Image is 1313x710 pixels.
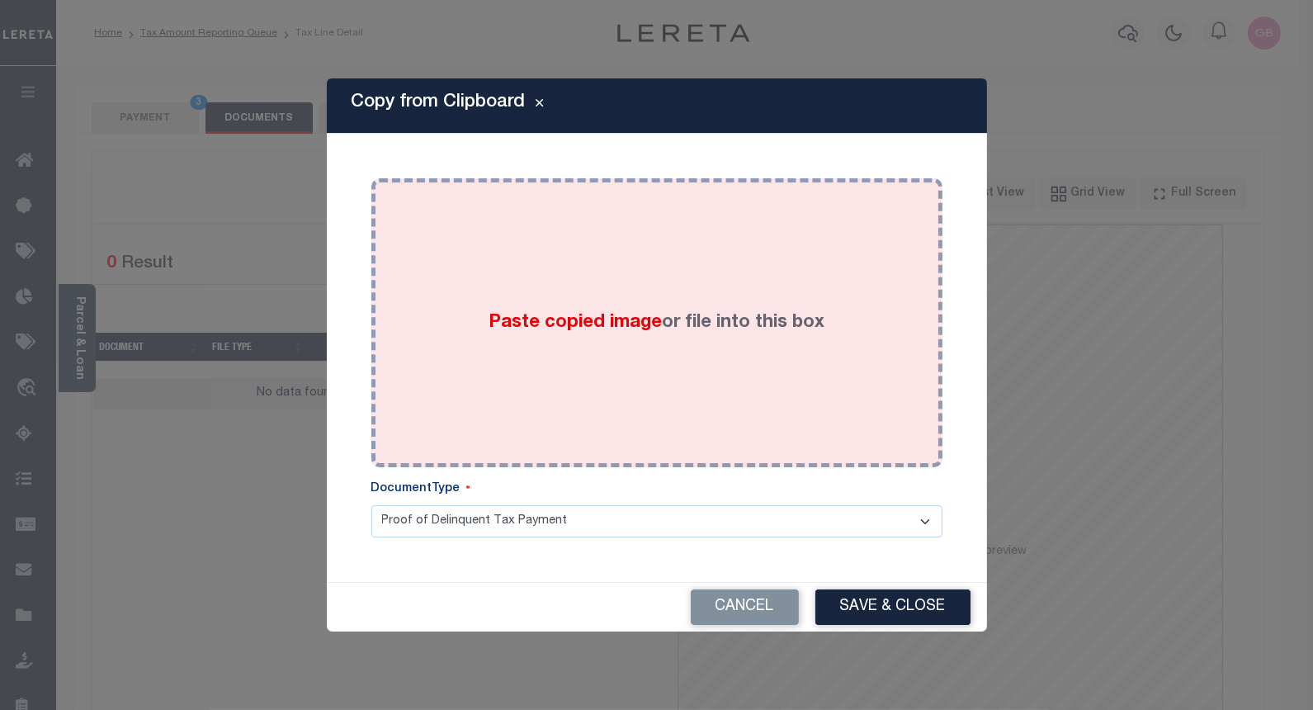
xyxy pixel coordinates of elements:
[691,589,799,625] button: Cancel
[489,314,662,332] span: Paste copied image
[371,480,470,499] label: DocumentType
[815,589,971,625] button: Save & Close
[489,310,824,337] label: or file into this box
[526,96,555,116] button: Close
[352,92,526,113] h5: Copy from Clipboard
